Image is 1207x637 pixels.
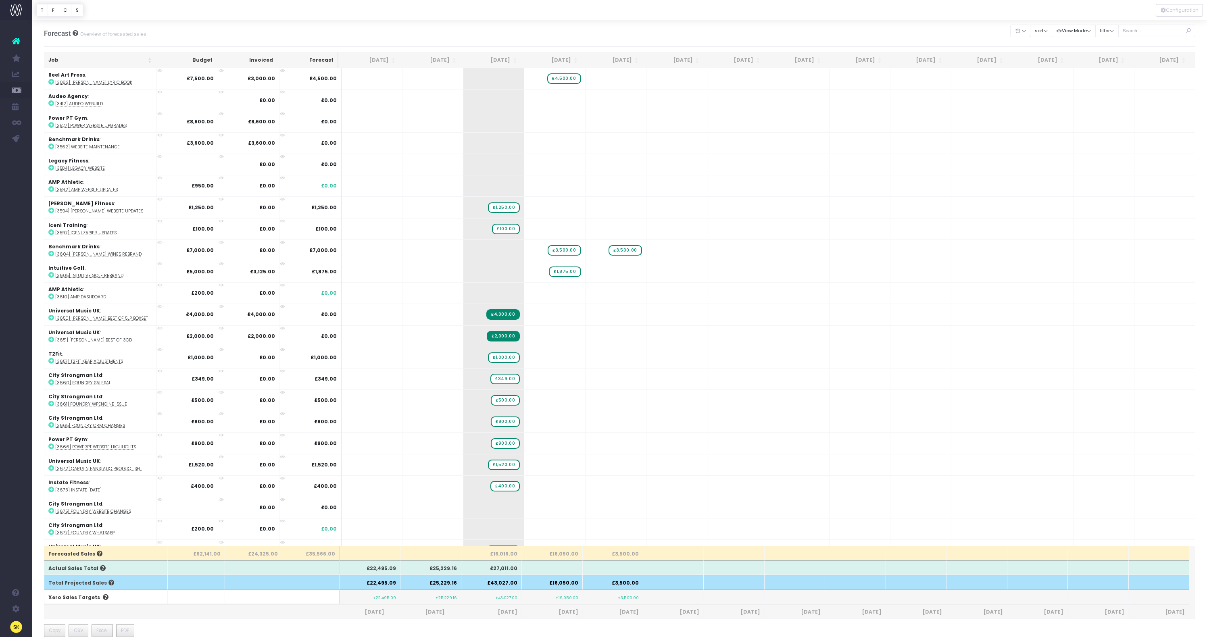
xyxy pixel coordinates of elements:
[344,608,384,616] span: [DATE]
[1156,4,1203,17] button: Configuration
[841,608,882,616] span: [DATE]
[311,204,337,211] span: £1,250.00
[404,608,445,616] span: [DATE]
[496,594,517,600] small: £43,027.00
[1129,52,1190,68] th: Jul 26: activate to sort column ascending
[309,75,337,82] span: £4,500.00
[1068,52,1129,68] th: Jun 26: activate to sort column ascending
[48,243,100,250] strong: Benchmark Drinks
[44,575,168,589] th: Total Projected Sales
[55,123,127,129] abbr: [3527] Power Website Upgrades
[44,454,157,475] td: :
[548,245,581,256] span: wayahead Sales Forecast Item
[259,97,275,104] strong: £0.00
[55,273,123,279] abbr: [3605] Intuitive Golf Rebrand
[400,575,461,589] th: £25,229.16
[55,251,142,257] abbr: [3604] Barlow Wines Rebrand
[259,525,275,532] strong: £0.00
[44,111,157,132] td: :
[259,354,275,361] strong: £0.00
[477,608,517,616] span: [DATE]
[491,416,520,427] span: wayahead Sales Forecast Item
[486,309,520,320] span: Streamtime Invoice: 5678 – [3650] James Best Of 5LP Boxset
[340,575,400,589] th: £22,495.09
[549,266,581,277] span: wayahead Sales Forecast Item
[55,466,142,472] abbr: [3672] Captain Fanstatic Product Shots
[259,397,275,404] strong: £0.00
[48,522,102,529] strong: City Strongman Ltd
[886,52,946,68] th: Mar 26: activate to sort column ascending
[49,627,60,634] span: Copy
[963,608,1003,616] span: [DATE]
[902,608,942,616] span: [DATE]
[55,208,143,214] abbr: [3594] Orwell Website Updates
[487,545,520,556] span: wayahead Sales Forecast Item
[78,29,146,37] small: Overview of forecasted sales
[618,594,639,600] small: £3,500.00
[44,475,157,497] td: :
[282,546,340,560] th: £35,566.00
[44,325,157,347] td: :
[259,375,275,382] strong: £0.00
[186,311,214,318] strong: £4,000.00
[48,307,100,314] strong: Universal Music UK
[225,546,282,560] th: £24,325.00
[217,52,277,68] th: Invoiced
[10,621,22,633] img: images/default_profile_image.png
[44,154,157,175] td: :
[491,438,520,449] span: wayahead Sales Forecast Item
[48,594,100,601] span: Xero Sales Targets
[44,539,157,561] td: :
[191,397,214,404] strong: £500.00
[44,624,66,637] button: Copy
[186,333,214,339] strong: £2,000.00
[48,500,102,507] strong: City Strongman Ltd
[96,627,108,634] span: Excel
[191,483,214,489] strong: £400.00
[259,418,275,425] strong: £0.00
[259,182,275,189] strong: £0.00
[492,224,520,234] span: wayahead Sales Forecast Item
[55,294,106,300] abbr: [3610] AMP Dashboard
[168,546,225,560] th: £62,141.00
[1084,608,1124,616] span: [DATE]
[780,608,821,616] span: [DATE]
[44,411,157,432] td: :
[321,525,337,533] span: £0.00
[1052,25,1096,37] button: View Mode
[55,337,132,343] abbr: [3651] James Best Of 3CD
[400,560,461,575] th: £25,229.16
[44,368,157,389] td: :
[48,114,87,121] strong: Power PT Gym
[116,624,134,637] button: PDF
[1030,25,1052,37] button: sort
[583,575,643,589] th: £3,500.00
[321,97,337,104] span: £0.00
[373,594,396,600] small: £22,495.09
[48,436,87,443] strong: Power PT Gym
[583,546,643,560] th: £3,500.00
[490,481,520,491] span: wayahead Sales Forecast Item
[490,374,520,384] span: wayahead Sales Forecast Item
[48,350,62,357] strong: T2Fit
[1156,4,1203,17] div: Vertical button group
[55,79,132,85] abbr: [3082] Bob Dylan Lyric Book
[277,52,338,68] th: Forecast
[259,289,275,296] strong: £0.00
[491,395,520,406] span: wayahead Sales Forecast Item
[48,222,87,229] strong: Iceni Training
[538,608,578,616] span: [DATE]
[460,52,521,68] th: Aug 25: activate to sort column ascending
[312,268,337,275] span: £1,875.00
[55,444,136,450] abbr: [3666] PowerPT Website Highlights
[259,461,275,468] strong: £0.00
[248,139,275,146] strong: £3,600.00
[248,333,275,339] strong: £2,000.00
[55,423,125,429] abbr: [3665] Foundry CRM Changes
[764,52,825,68] th: Jan 26: activate to sort column ascending
[44,218,157,239] td: :
[44,497,157,518] td: :
[55,230,117,236] abbr: [3597] Iceni Zapier Updates
[44,304,157,325] td: :
[321,182,337,189] span: £0.00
